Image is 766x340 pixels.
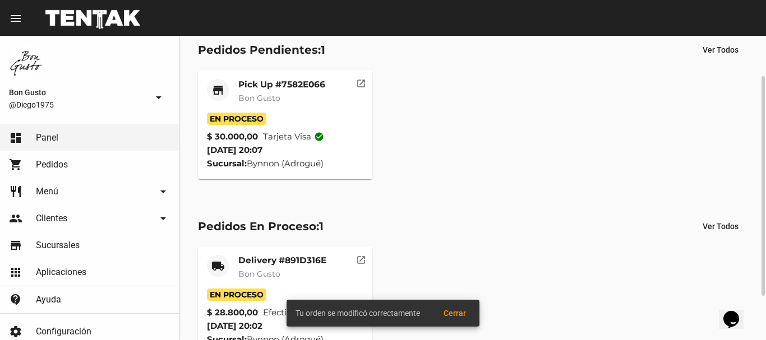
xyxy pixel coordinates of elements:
img: 8570adf9-ca52-4367-b116-ae09c64cf26e.jpg [9,45,45,81]
mat-icon: shopping_cart [9,158,22,171]
mat-icon: arrow_drop_down [156,185,170,198]
span: Bon Gusto [9,86,147,99]
mat-card-title: Pick Up #7582E066 [238,79,325,90]
mat-icon: open_in_new [356,77,366,87]
span: 1 [321,43,325,57]
span: Efectivo [263,306,296,319]
span: Tu orden se modificó correctamente [296,308,420,319]
span: [DATE] 20:02 [207,320,262,331]
span: [DATE] 20:07 [207,145,262,155]
mat-icon: arrow_drop_down [156,212,170,225]
span: 1 [319,220,324,233]
mat-icon: settings [9,325,22,338]
mat-icon: local_shipping [211,259,225,273]
div: Bynnon (Adrogué) [207,157,363,170]
mat-icon: apps [9,266,22,279]
button: Ver Todos [694,216,747,236]
mat-icon: store [211,83,225,97]
strong: $ 30.000,00 [207,130,258,143]
span: Menú [36,186,58,197]
span: Tarjeta visa [263,130,324,143]
mat-icon: dashboard [9,131,22,145]
button: Cerrar [435,303,475,323]
mat-icon: contact_support [9,293,22,306]
span: Bon Gusto [238,269,280,279]
mat-icon: people [9,212,22,225]
div: Pedidos En Proceso: [198,217,324,235]
span: Cerrar [444,309,466,318]
span: Ayuda [36,294,61,305]
button: Ver Todos [694,40,747,60]
mat-icon: open_in_new [356,253,366,263]
mat-icon: store [9,239,22,252]
span: @Diego1975 [9,99,147,110]
mat-icon: arrow_drop_down [152,91,165,104]
span: Aplicaciones [36,267,86,278]
mat-icon: menu [9,12,22,25]
iframe: chat widget [719,295,755,329]
span: Pedidos [36,159,68,170]
mat-icon: check_circle [314,132,324,142]
mat-card-title: Delivery #891D316E [238,255,326,266]
span: Sucursales [36,240,80,251]
span: En Proceso [207,288,266,301]
div: Pedidos Pendientes: [198,41,325,59]
span: Panel [36,132,58,143]
span: Configuración [36,326,91,337]
span: Clientes [36,213,67,224]
strong: Sucursal: [207,158,247,169]
mat-icon: restaurant [9,185,22,198]
span: Ver Todos [703,222,739,231]
span: En Proceso [207,113,266,125]
span: Bon Gusto [238,93,280,103]
strong: $ 28.800,00 [207,306,258,319]
span: Ver Todos [703,45,739,54]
